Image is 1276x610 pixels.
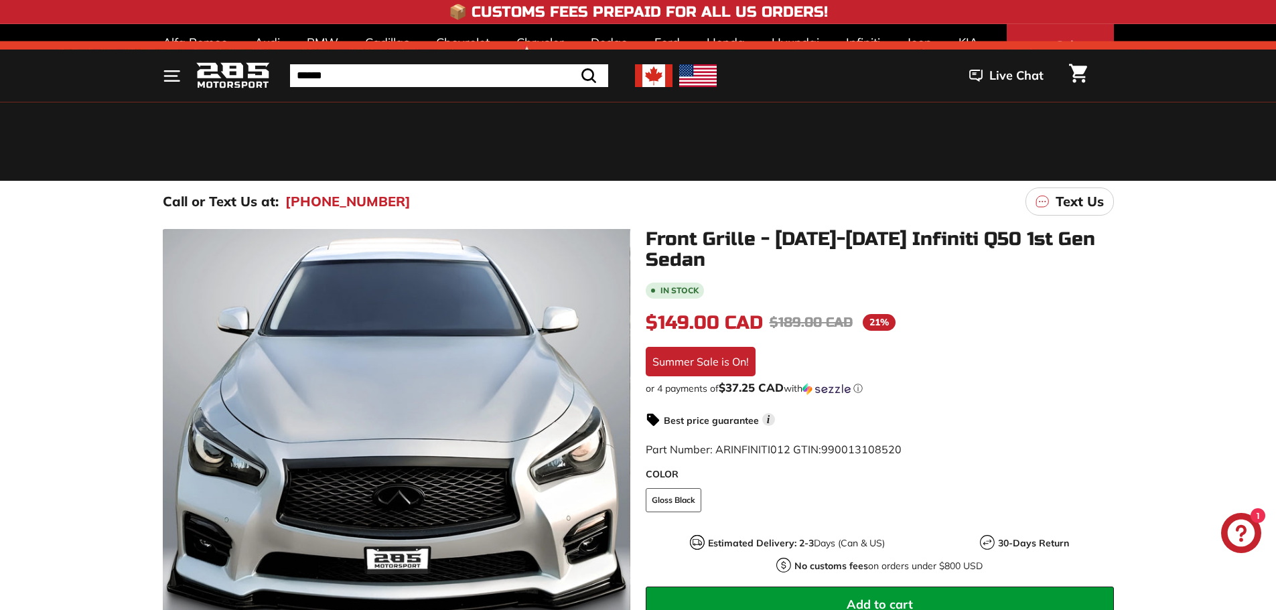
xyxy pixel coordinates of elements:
[1217,513,1265,556] inbox-online-store-chat: Shopify online store chat
[708,537,814,549] strong: Estimated Delivery: 2-3
[285,192,411,212] a: [PHONE_NUMBER]
[794,560,868,572] strong: No customs fees
[646,229,1114,271] h1: Front Grille - [DATE]-[DATE] Infiniti Q50 1st Gen Sedan
[646,382,1114,395] div: or 4 payments of with
[646,311,763,334] span: $149.00 CAD
[196,60,270,92] img: Logo_285_Motorsport_areodynamics_components
[794,559,983,573] p: on orders under $800 USD
[1051,37,1096,88] span: Select Your Vehicle
[646,443,902,456] span: Part Number: ARINFINITI012 GTIN:
[708,536,885,550] p: Days (Can & US)
[863,314,896,331] span: 21%
[1025,187,1114,216] a: Text Us
[770,314,853,331] span: $189.00 CAD
[664,414,759,427] strong: Best price guarantee
[762,413,775,426] span: i
[660,287,699,295] b: In stock
[1056,192,1104,212] p: Text Us
[1061,53,1095,98] a: Cart
[719,380,784,394] span: $37.25 CAD
[952,59,1061,92] button: Live Chat
[449,4,828,20] h4: 📦 Customs Fees Prepaid for All US Orders!
[802,383,851,395] img: Sezzle
[163,192,279,212] p: Call or Text Us at:
[989,67,1044,84] span: Live Chat
[821,443,902,456] span: 990013108520
[646,467,1114,481] label: COLOR
[646,382,1114,395] div: or 4 payments of$37.25 CADwithSezzle Click to learn more about Sezzle
[290,64,608,87] input: Search
[998,537,1069,549] strong: 30-Days Return
[646,347,756,376] div: Summer Sale is On!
